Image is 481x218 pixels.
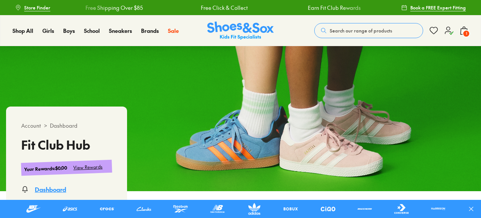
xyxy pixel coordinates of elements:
[141,27,159,35] a: Brands
[21,122,41,130] span: Account
[35,185,66,194] div: Dashboard
[462,30,470,37] span: 1
[15,1,50,14] a: Store Finder
[410,4,466,11] span: Book a FREE Expert Fitting
[63,27,75,34] span: Boys
[200,4,247,12] a: Free Click & Collect
[44,122,47,130] span: >
[73,163,103,171] div: View Rewards
[12,27,33,34] span: Shop All
[168,27,179,34] span: Sale
[109,27,132,34] span: Sneakers
[307,4,360,12] a: Earn Fit Club Rewards
[314,23,423,38] button: Search our range of products
[42,27,54,34] span: Girls
[24,164,68,173] div: Your Rewards : $0.00
[168,27,179,35] a: Sale
[21,139,112,151] h3: Fit Club Hub
[459,22,469,39] button: 1
[84,27,100,35] a: School
[207,22,274,40] img: SNS_Logo_Responsive.svg
[141,27,159,34] span: Brands
[109,27,132,35] a: Sneakers
[50,122,78,130] span: Dashboard
[401,1,466,14] a: Book a FREE Expert Fitting
[330,27,392,34] span: Search our range of products
[85,4,143,12] a: Free Shipping Over $85
[63,27,75,35] a: Boys
[12,27,33,35] a: Shop All
[84,27,100,34] span: School
[207,22,274,40] a: Shoes & Sox
[21,185,112,194] a: Dashboard
[24,4,50,11] span: Store Finder
[42,27,54,35] a: Girls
